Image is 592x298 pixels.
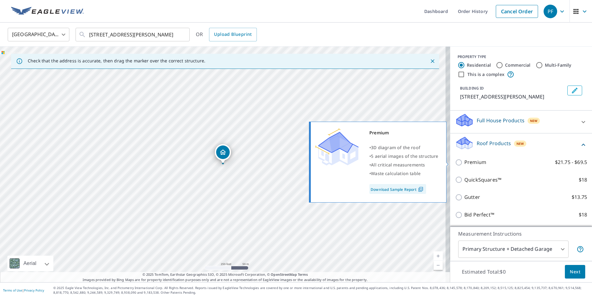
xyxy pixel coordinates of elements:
[369,152,438,161] div: •
[369,169,438,178] div: •
[477,140,511,147] p: Roof Products
[545,62,572,68] label: Multi-Family
[7,256,53,271] div: Aerial
[3,288,22,292] a: Terms of Use
[544,5,557,18] div: PF
[209,28,257,41] a: Upload Blueprint
[53,286,589,295] p: © 2025 Eagle View Technologies, Inc. and Pictometry International Corp. All Rights Reserved. Repo...
[467,62,491,68] label: Residential
[577,246,584,253] span: Your report will include the primary structure and a detached garage if one exists.
[565,265,585,279] button: Next
[570,268,580,276] span: Next
[28,58,205,64] p: Check that the address is accurate, then drag the marker over the correct structure.
[496,5,538,18] a: Cancel Order
[505,62,531,68] label: Commercial
[530,118,538,123] span: New
[371,170,421,176] span: Waste calculation table
[579,211,587,219] p: $18
[89,26,177,43] input: Search by address or latitude-longitude
[369,128,438,137] div: Premium
[458,241,569,258] div: Primary Structure + Detached Garage
[417,187,425,192] img: Pdf Icon
[369,143,438,152] div: •
[467,71,504,78] label: This is a complex
[572,193,587,201] p: $13.75
[371,162,425,168] span: All critical measurements
[371,153,438,159] span: 5 aerial images of the structure
[458,54,585,60] div: PROPERTY TYPE
[315,128,359,166] img: Premium
[464,176,501,184] p: QuickSquares™
[567,86,582,95] button: Edit building 1
[24,288,44,292] a: Privacy Policy
[371,145,420,150] span: 3D diagram of the roof
[434,251,443,261] a: Current Level 17, Zoom In
[11,7,84,16] img: EV Logo
[22,256,38,271] div: Aerial
[196,28,257,41] div: OR
[8,26,69,43] div: [GEOGRAPHIC_DATA]
[142,272,308,277] span: © 2025 TomTom, Earthstar Geographics SIO, © 2025 Microsoft Corporation, ©
[369,184,426,194] a: Download Sample Report
[457,265,511,279] p: Estimated Total: $0
[298,272,308,277] a: Terms
[3,288,44,292] p: |
[579,176,587,184] p: $18
[555,158,587,166] p: $21.75 - $69.5
[477,117,524,124] p: Full House Products
[464,158,486,166] p: Premium
[369,161,438,169] div: •
[429,57,437,65] button: Close
[460,86,484,91] p: BUILDING ID
[464,211,494,219] p: Bid Perfect™
[464,193,480,201] p: Gutter
[214,31,252,38] span: Upload Blueprint
[434,261,443,270] a: Current Level 17, Zoom Out
[516,141,524,146] span: New
[458,230,584,237] p: Measurement Instructions
[215,144,231,163] div: Dropped pin, building 1, Residential property, 335 Herbert St Milford, CT 06461
[271,272,297,277] a: OpenStreetMap
[455,113,587,131] div: Full House ProductsNew
[455,136,587,153] div: Roof ProductsNew
[460,93,565,100] p: [STREET_ADDRESS][PERSON_NAME]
